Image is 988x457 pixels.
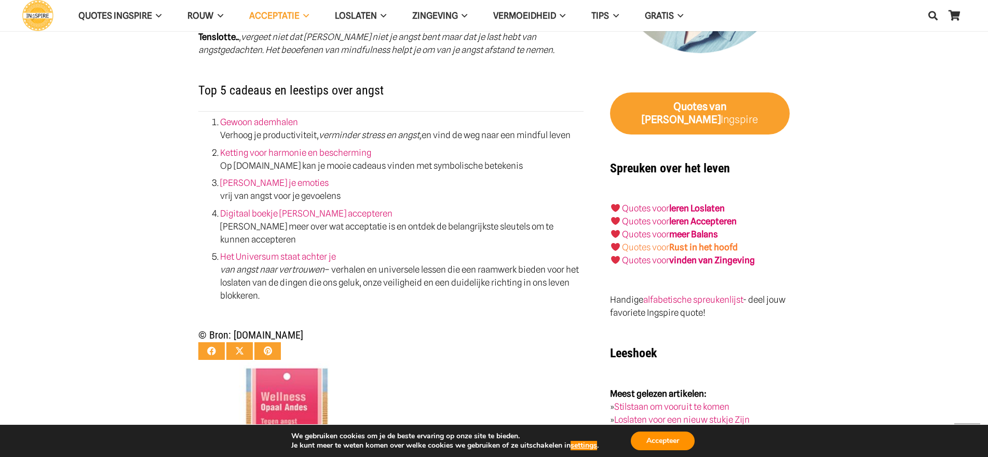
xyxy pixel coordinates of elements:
strong: Spreuken over het leven [610,161,730,176]
img: ❤ [611,204,620,212]
strong: Meest gelezen artikelen: [610,388,707,399]
a: Quotes voor [622,216,669,226]
span: GRATIS Menu [674,3,683,29]
span: GRATIS [645,10,674,21]
a: QUOTES INGSPIREQUOTES INGSPIRE Menu [65,3,174,29]
a: leren Accepteren [669,216,737,226]
a: Quotes van [PERSON_NAME]Ingspire [610,92,790,135]
a: Het Universum staat achter je [220,251,336,262]
a: Stilstaan om vooruit te komen [614,401,729,412]
a: leren Loslaten [669,203,725,213]
a: Quotes voorvinden van Zingeving [622,255,755,265]
a: Quotes voor [622,203,669,213]
span: Loslaten [335,10,377,21]
a: ROUWROUW Menu [174,3,236,29]
a: LoslatenLoslaten Menu [322,3,399,29]
a: GRATISGRATIS Menu [632,3,696,29]
div: vrij van angst voor je gevoelens [220,190,584,203]
img: ❤ [611,243,620,251]
strong: Quotes [673,100,708,113]
a: Zoeken [923,3,943,29]
a: Tegen Angst – kracht armband [198,362,378,372]
a: Ketting voor harmonie en bescherming [220,147,371,158]
a: Quotes voorRust in het hoofd [622,242,738,252]
span: VERMOEIDHEID [493,10,556,21]
em: verminder stress en angst, [319,130,422,140]
a: Digitaal boekje [PERSON_NAME] accepteren [220,208,393,219]
strong: van [PERSON_NAME] [642,100,727,126]
a: Deel dit [198,342,225,360]
p: Je kunt meer te weten komen over welke cookies we gebruiken of ze uitschakelen in . [291,441,599,450]
a: Loslaten voor een nieuw stukje Zijn [614,414,750,425]
a: Pin dit [254,342,281,360]
span: ROUW Menu [213,3,223,29]
span: QUOTES INGSPIRE [78,10,152,21]
strong: Tenslotte.. [198,32,239,42]
strong: Leeshoek [610,346,657,360]
li: Op [DOMAIN_NAME] kan je mooie cadeaus vinden met symbolische betekenis [220,146,584,172]
a: alfabetische spreukenlijst [643,294,743,305]
span: TIPS Menu [609,3,618,29]
p: , [198,31,584,57]
span: ROUW [187,10,213,21]
p: » » » [610,387,790,439]
p: Handige - deel jouw favoriete Ingspire quote! [610,293,790,319]
a: [PERSON_NAME] je emoties [220,178,329,188]
span: Acceptatie [249,10,300,21]
strong: Rust in het hoofd [669,242,738,252]
h5: © Bron: [DOMAIN_NAME] [198,316,584,342]
em: van angst naar vertrouwen [220,264,324,275]
p: We gebruiken cookies om je de beste ervaring op onze site te bieden. [291,432,599,441]
a: ZingevingZingeving Menu [399,3,480,29]
a: Deel dit [226,342,253,360]
h2: Top 5 cadeaus en leestips over angst [198,70,584,98]
span: Zingeving [412,10,458,21]
a: TIPSTIPS Menu [578,3,631,29]
a: VERMOEIDHEIDVERMOEIDHEID Menu [480,3,578,29]
button: Accepteer [631,432,695,450]
span: Zingeving Menu [458,3,467,29]
em: vergeet niet dat [PERSON_NAME] niet je angst bent maar dat je last hebt van angstgedachten. Het b... [198,32,554,55]
button: settings [571,441,597,450]
span: Loslaten Menu [377,3,386,29]
span: Acceptatie Menu [300,3,309,29]
a: Terug naar top [954,423,980,449]
strong: meer Balans [669,229,718,239]
a: Quotes voormeer Balans [622,229,718,239]
div: Verhoog je productiviteit, en vind de weg naar een mindful leven [220,129,584,142]
span: QUOTES INGSPIRE Menu [152,3,161,29]
span: VERMOEIDHEID Menu [556,3,565,29]
img: ❤ [611,230,620,238]
img: ❤ [611,217,620,225]
span: TIPS [591,10,609,21]
a: AcceptatieAcceptatie Menu [236,3,322,29]
strong: vinden van Zingeving [669,255,755,265]
img: ❤ [611,256,620,264]
li: – verhalen en universele lessen die een raamwerk bieden voor het loslaten van de dingen die ons g... [220,250,584,302]
a: Gewoon ademhalen [220,117,298,127]
li: [PERSON_NAME] meer over wat acceptatie is en ontdek de belangrijkste sleutels om te kunnen accept... [220,207,584,246]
